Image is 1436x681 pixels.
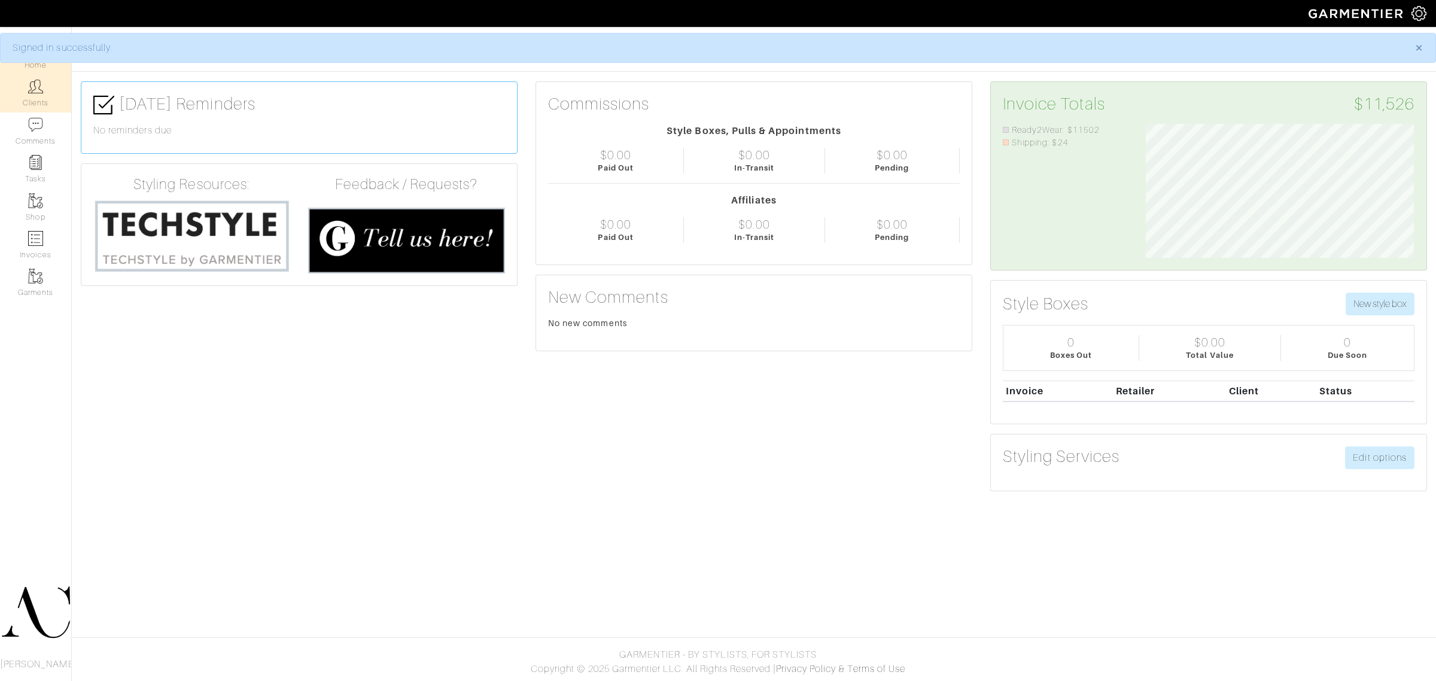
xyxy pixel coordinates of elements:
[598,162,633,174] div: Paid Out
[93,198,290,273] img: techstyle-93310999766a10050dc78ceb7f971a75838126fd19372ce40ba20cdf6a89b94b.png
[28,155,43,170] img: reminder-icon-8004d30b9f0a5d33ae49ab947aed9ed385cf756f9e5892f1edd6e32f2345188e.png
[28,269,43,284] img: garments-icon-b7da505a4dc4fd61783c78ac3ca0ef83fa9d6f193b1c9dc38574b1d14d53ca28.png
[93,95,114,115] img: check-box-icon-36a4915ff3ba2bd8f6e4f29bc755bb66becd62c870f447fc0dd1365fcfddab58.png
[1113,381,1226,402] th: Retailer
[877,217,908,232] div: $0.00
[734,232,775,243] div: In-Transit
[875,162,909,174] div: Pending
[1003,136,1128,150] li: Shipping: $24
[308,208,505,273] img: feedback_requests-3821251ac2bd56c73c230f3229a5b25d6eb027adea667894f41107c140538ee0.png
[548,124,960,138] div: Style Boxes, Pulls & Appointments
[776,664,905,674] a: Privacy Policy & Terms of Use
[1354,94,1414,114] span: $11,526
[548,287,960,308] h3: New Comments
[600,148,631,162] div: $0.00
[1186,349,1234,361] div: Total Value
[1003,294,1089,314] h3: Style Boxes
[1003,94,1414,114] h3: Invoice Totals
[548,94,650,114] h3: Commissions
[28,193,43,208] img: garments-icon-b7da505a4dc4fd61783c78ac3ca0ef83fa9d6f193b1c9dc38574b1d14d53ca28.png
[1003,124,1128,137] li: Ready2Wear: $11502
[877,148,908,162] div: $0.00
[1316,381,1414,402] th: Status
[93,125,505,136] h6: No reminders due
[1226,381,1316,402] th: Client
[1346,293,1414,315] button: New style box
[1411,6,1426,21] img: gear-icon-white-bd11855cb880d31180b6d7d6211b90ccbf57a29d726f0c71d8c61bd08dd39cc2.png
[738,148,769,162] div: $0.00
[598,232,633,243] div: Paid Out
[738,217,769,232] div: $0.00
[1050,349,1092,361] div: Boxes Out
[28,117,43,132] img: comment-icon-a0a6a9ef722e966f86d9cbdc48e553b5cf19dbc54f86b18d962a5391bc8f6eb6.png
[1344,335,1351,349] div: 0
[13,41,1397,55] div: Signed in successfully.
[1067,335,1075,349] div: 0
[1328,349,1367,361] div: Due Soon
[308,176,505,193] h4: Feedback / Requests?
[1003,446,1119,467] h3: Styling Services
[1414,39,1423,56] span: ×
[28,231,43,246] img: orders-icon-0abe47150d42831381b5fb84f609e132dff9fe21cb692f30cb5eec754e2cba89.png
[28,79,43,94] img: clients-icon-6bae9207a08558b7cb47a8932f037763ab4055f8c8b6bfacd5dc20c3e0201464.png
[1303,3,1411,24] img: garmentier-logo-header-white-b43fb05a5012e4ada735d5af1a66efaba907eab6374d6393d1fbf88cb4ef424d.png
[600,217,631,232] div: $0.00
[548,317,960,329] div: No new comments
[531,664,773,674] span: Copyright © 2025 Garmentier LLC. All Rights Reserved.
[734,162,775,174] div: In-Transit
[548,193,960,208] div: Affiliates
[1194,335,1225,349] div: $0.00
[93,94,505,115] h3: [DATE] Reminders
[1345,446,1414,469] a: Edit options
[1003,381,1113,402] th: Invoice
[93,176,290,193] h4: Styling Resources:
[875,232,909,243] div: Pending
